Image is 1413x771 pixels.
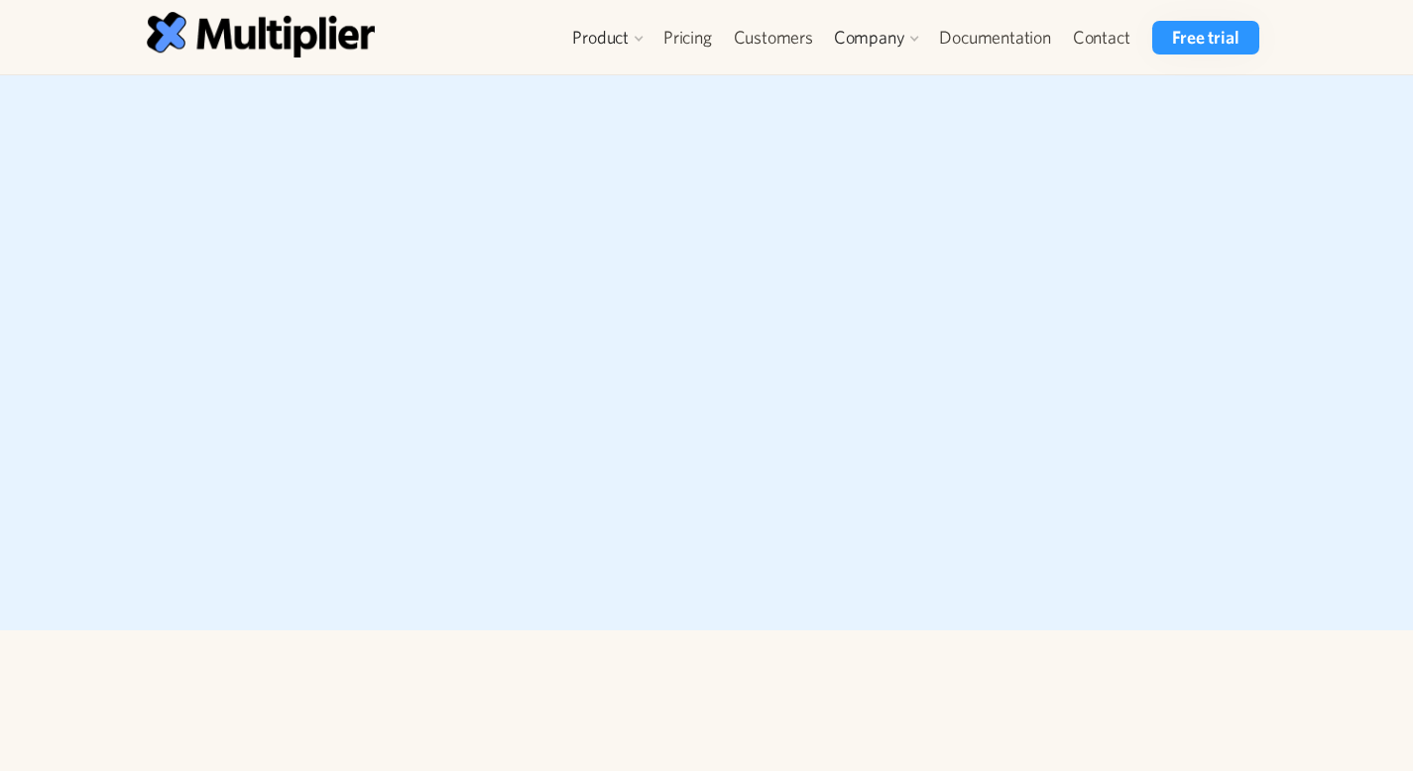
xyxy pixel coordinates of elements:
[824,21,929,55] div: Company
[834,26,905,50] div: Company
[652,21,723,55] a: Pricing
[562,21,652,55] div: Product
[572,26,629,50] div: Product
[928,21,1061,55] a: Documentation
[723,21,824,55] a: Customers
[1062,21,1141,55] a: Contact
[1152,21,1258,55] a: Free trial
